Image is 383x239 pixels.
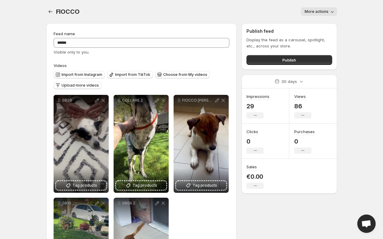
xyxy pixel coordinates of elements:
div: 0820Tag products [54,95,109,193]
p: 0809 2 [122,201,154,206]
h3: Clicks [246,129,258,135]
button: Upload more videos [54,82,101,89]
button: Choose from My videos [155,71,210,78]
p: Display the feed as a carousel, spotlight, etc., across your store. [246,37,332,49]
h2: Publish feed [246,28,332,34]
p: €0.00 [246,173,264,180]
span: Tag products [193,182,217,189]
p: 30 days [281,78,297,84]
p: FIOCCO [PERSON_NAME] [182,98,214,103]
span: Feed name [54,31,75,36]
p: 0810 [62,201,94,206]
button: More actions [301,7,337,16]
button: Import from Instagram [54,71,105,78]
h3: Impressions [246,93,269,99]
p: 0820 [62,98,94,103]
span: Upload more videos [62,83,99,88]
button: Tag products [176,181,226,190]
button: Tag products [56,181,106,190]
div: FIOCCO [PERSON_NAME]Tag products [174,95,229,193]
div: COLLARE 2Tag products [114,95,169,193]
button: Import from TikTok [107,71,153,78]
span: Visible only to you. [54,50,89,54]
button: Tag products [116,181,166,190]
span: Videos [54,63,67,68]
span: Tag products [73,182,97,189]
span: Import from TikTok [115,72,150,77]
p: COLLARE 2 [122,98,154,103]
h3: Views [294,93,306,99]
span: Choose from My videos [163,72,207,77]
span: FIOCCO [56,8,80,15]
span: Tag products [133,182,157,189]
p: 29 [246,103,269,110]
p: 86 [294,103,311,110]
a: Open chat [357,215,376,233]
button: Publish [246,55,332,65]
button: Settings [46,7,55,16]
h3: Purchases [294,129,315,135]
span: Import from Instagram [62,72,102,77]
p: 0 [294,138,315,145]
p: 0 [246,138,264,145]
span: Publish [282,57,296,63]
h3: Sales [246,164,257,170]
span: More actions [305,9,329,14]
